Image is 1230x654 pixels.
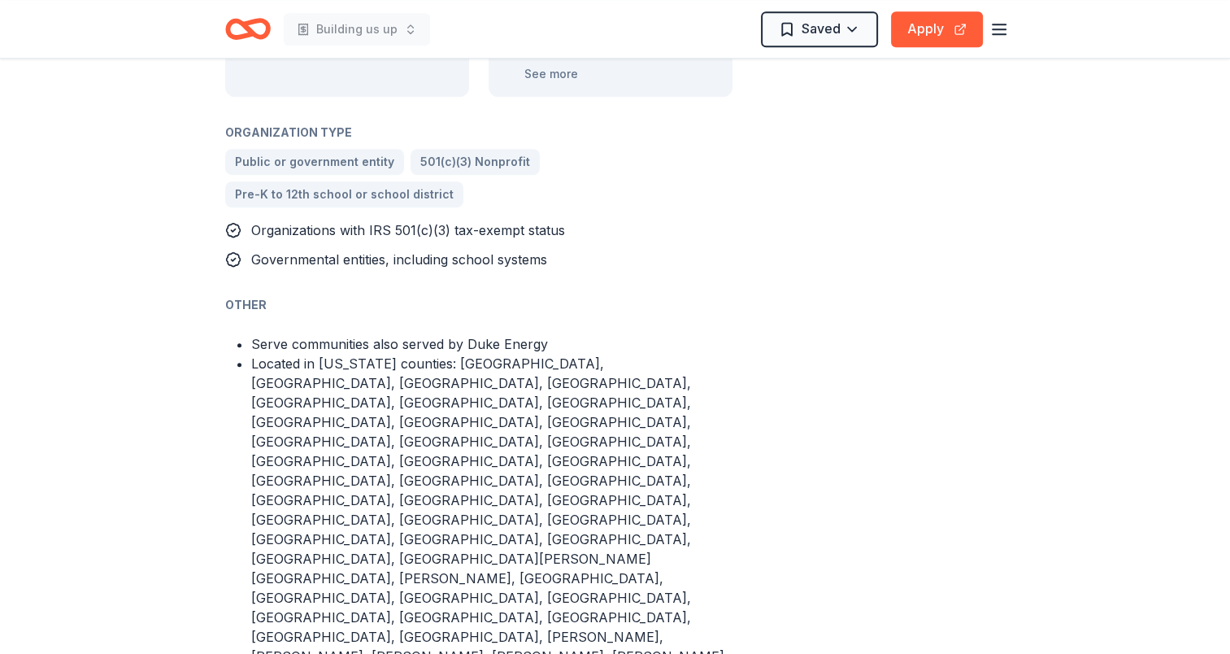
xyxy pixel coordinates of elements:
button: See more [524,64,578,84]
a: 501(c)(3) Nonprofit [411,149,540,175]
a: Pre-K to 12th school or school district [225,181,463,207]
div: Organization Type [225,123,732,142]
div: Other [225,295,732,315]
button: Saved [761,11,878,47]
span: Organizations with IRS 501(c)(3) tax-exempt status [251,222,565,238]
span: Governmental entities, including school systems [251,251,547,268]
button: Apply [891,11,983,47]
span: Pre-K to 12th school or school district [235,185,454,204]
span: Saved [802,18,841,39]
a: Home [225,10,271,48]
button: Building us up [284,13,430,46]
a: Public or government entity [225,149,404,175]
span: Building us up [316,20,398,39]
li: Serve communities also served by Duke Energy [251,334,732,354]
span: Public or government entity [235,152,394,172]
span: 501(c)(3) Nonprofit [420,152,530,172]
